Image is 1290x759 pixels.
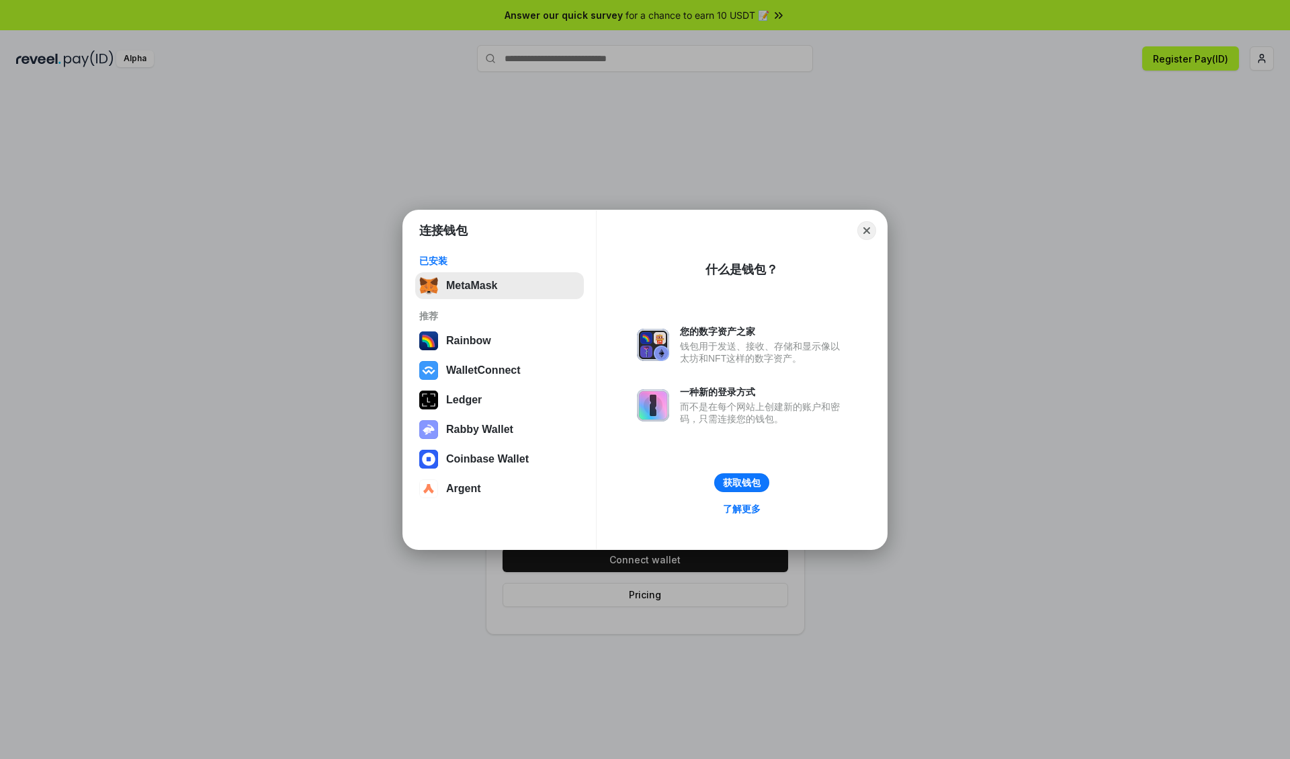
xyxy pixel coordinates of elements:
[680,325,847,337] div: 您的数字资产之家
[419,255,580,267] div: 已安装
[415,327,584,354] button: Rainbow
[705,262,778,278] div: 什么是钱包？
[714,473,769,492] button: 获取钱包
[419,331,438,350] img: svg+xml,%3Csvg%20width%3D%22120%22%20height%3D%22120%22%20viewBox%3D%220%200%20120%20120%22%20fil...
[446,483,481,495] div: Argent
[419,391,438,409] img: svg+xml,%3Csvg%20xmlns%3D%22http%3A%2F%2Fwww.w3.org%2F2000%2Fsvg%22%20width%3D%2228%22%20height%3...
[415,446,584,473] button: Coinbase Wallet
[857,221,876,240] button: Close
[419,420,438,439] img: svg+xml,%3Csvg%20xmlns%3D%22http%3A%2F%2Fwww.w3.org%2F2000%2Fsvg%22%20fill%3D%22none%22%20viewBox...
[680,386,847,398] div: 一种新的登录方式
[723,503,761,515] div: 了解更多
[419,479,438,498] img: svg+xml,%3Csvg%20width%3D%2228%22%20height%3D%2228%22%20viewBox%3D%220%200%2028%2028%22%20fill%3D...
[419,276,438,295] img: svg+xml,%3Csvg%20fill%3D%22none%22%20height%3D%2233%22%20viewBox%3D%220%200%2035%2033%22%20width%...
[415,357,584,384] button: WalletConnect
[415,272,584,299] button: MetaMask
[680,340,847,364] div: 钱包用于发送、接收、存储和显示像以太坊和NFT这样的数字资产。
[419,450,438,469] img: svg+xml,%3Csvg%20width%3D%2228%22%20height%3D%2228%22%20viewBox%3D%220%200%2028%2028%22%20fill%3D...
[680,401,847,425] div: 而不是在每个网站上创建新的账户和密码，只需连接您的钱包。
[446,280,497,292] div: MetaMask
[637,389,669,422] img: svg+xml,%3Csvg%20xmlns%3D%22http%3A%2F%2Fwww.w3.org%2F2000%2Fsvg%22%20fill%3D%22none%22%20viewBox...
[419,223,468,239] h1: 连接钱包
[446,424,513,436] div: Rabby Wallet
[415,475,584,502] button: Argent
[419,361,438,380] img: svg+xml,%3Csvg%20width%3D%2228%22%20height%3D%2228%22%20viewBox%3D%220%200%2028%2028%22%20fill%3D...
[415,416,584,443] button: Rabby Wallet
[446,394,482,406] div: Ledger
[637,329,669,361] img: svg+xml,%3Csvg%20xmlns%3D%22http%3A%2F%2Fwww.w3.org%2F2000%2Fsvg%22%20fill%3D%22none%22%20viewBox...
[419,310,580,322] div: 推荐
[715,500,769,518] a: 了解更多
[723,477,761,489] div: 获取钱包
[446,453,529,465] div: Coinbase Wallet
[415,387,584,413] button: Ledger
[446,335,491,347] div: Rainbow
[446,364,521,376] div: WalletConnect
